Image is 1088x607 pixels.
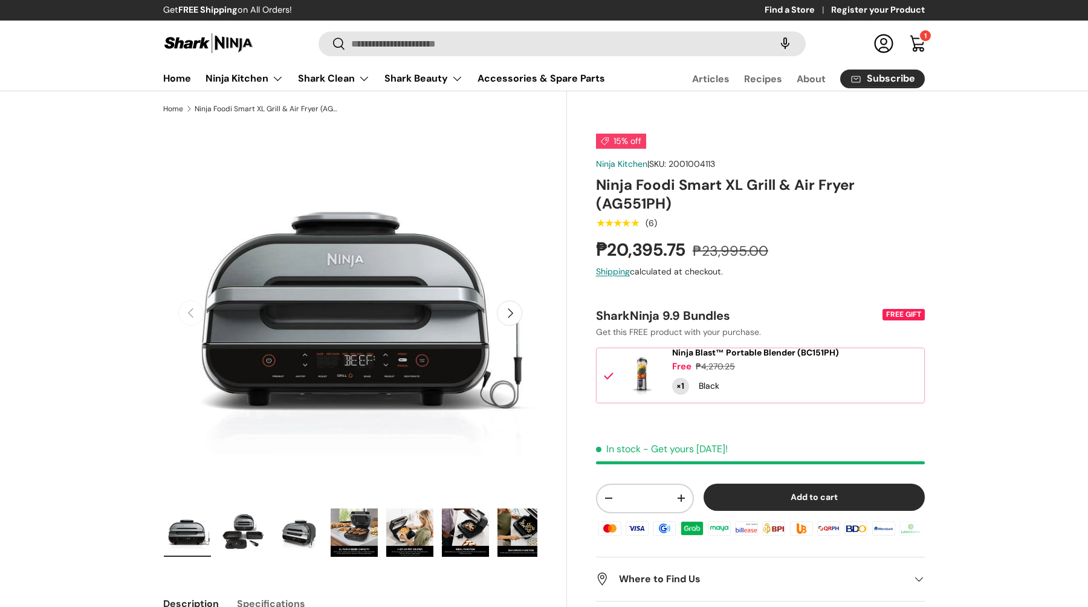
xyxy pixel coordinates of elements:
[163,103,567,114] nav: Breadcrumbs
[663,67,925,91] nav: Secondary
[744,67,782,91] a: Recipes
[206,67,283,91] a: Ninja Kitchen
[163,126,537,561] media-gallery: Gallery Viewer
[672,360,691,373] div: Free
[219,508,267,557] img: ninja-foodi-smart-xl-grill-and-air-fryer-full-parts-view-shark-ninja-philippines
[596,326,761,337] span: Get this FREE product with your purchase.
[497,508,545,557] img: Ninja Foodi Smart XL Grill & Air Fryer (AG551PH)
[596,175,925,213] h1: Ninja Foodi Smart XL Grill & Air Fryer (AG551PH)
[704,484,925,511] button: Add to cart
[692,67,730,91] a: Articles
[843,519,869,537] img: bdo
[596,217,639,229] span: ★★★★★
[693,242,768,260] s: ₱23,995.00
[596,266,630,277] a: Shipping
[596,557,925,601] summary: Where to Find Us
[699,380,719,392] div: Black
[275,508,322,557] img: ninja-foodi-smart-xl-grill-and-air-fryer-left-side-view-shark-ninja-philippines
[195,105,340,112] a: Ninja Foodi Smart XL Grill & Air Fryer (AG551PH)
[198,67,291,91] summary: Ninja Kitchen
[442,508,489,557] img: Ninja Foodi Smart XL Grill & Air Fryer (AG551PH)
[596,238,688,261] strong: ₱20,395.75
[649,158,666,169] span: SKU:
[672,378,689,395] div: Quantity
[840,70,925,88] a: Subscribe
[163,67,605,91] nav: Primary
[647,158,715,169] span: |
[669,158,715,169] span: 2001004113
[672,348,839,358] a: Ninja Blast™ Portable Blender (BC151PH)
[164,508,211,557] img: ninja-foodi-smart-xl-grill-and-air-fryer-full-view-shark-ninja-philippines
[596,158,647,169] a: Ninja Kitchen
[178,4,238,15] strong: FREE Shipping
[386,508,433,557] img: Ninja Foodi Smart XL Grill & Air Fryer (AG551PH)
[870,519,896,537] img: metrobank
[706,519,733,537] img: maya
[882,309,925,320] div: FREE GIFT
[597,519,623,537] img: master
[596,308,880,323] div: SharkNinja 9.9 Bundles
[163,4,292,17] p: Get on All Orders!
[696,360,735,373] div: ₱4,270.25
[760,519,787,537] img: bpi
[596,134,646,149] span: 15% off
[596,265,925,278] div: calculated at checkout.
[163,105,183,112] a: Home
[298,67,370,91] a: Shark Clean
[331,508,378,557] img: Ninja Foodi Smart XL Grill & Air Fryer (AG551PH)
[733,519,760,537] img: billease
[596,572,905,586] h2: Where to Find Us
[788,519,815,537] img: ubp
[898,519,924,537] img: landbank
[924,31,927,40] span: 1
[766,30,805,57] speech-search-button: Search by voice
[651,519,678,537] img: gcash
[643,443,728,455] p: - Get yours [DATE]!
[163,67,191,90] a: Home
[596,443,641,455] span: In stock
[624,519,650,537] img: visa
[377,67,470,91] summary: Shark Beauty
[384,67,463,91] a: Shark Beauty
[815,519,842,537] img: qrph
[867,74,915,83] span: Subscribe
[765,4,831,17] a: Find a Store
[646,219,657,228] div: (6)
[679,519,705,537] img: grabpay
[163,31,254,55] img: Shark Ninja Philippines
[596,218,639,229] div: 5.0 out of 5.0 stars
[831,4,925,17] a: Register your Product
[478,67,605,90] a: Accessories & Spare Parts
[291,67,377,91] summary: Shark Clean
[797,67,826,91] a: About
